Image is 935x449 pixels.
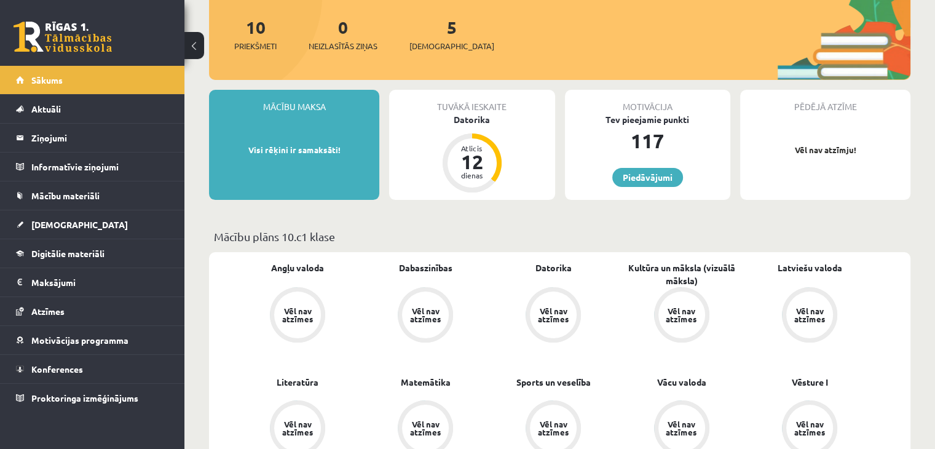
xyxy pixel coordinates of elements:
[31,153,169,181] legend: Informatīvie ziņojumi
[565,113,730,126] div: Tev pieejamie punkti
[271,261,324,274] a: Angļu valoda
[16,95,169,123] a: Aktuāli
[389,113,554,194] a: Datorika Atlicis 12 dienas
[14,22,112,52] a: Rīgas 1. Tālmācības vidusskola
[454,172,491,179] div: dienas
[215,144,373,156] p: Visi rēķini ir samaksāti!
[565,90,730,113] div: Motivācija
[31,364,83,375] span: Konferences
[31,392,138,403] span: Proktoringa izmēģinājums
[16,384,169,412] a: Proktoringa izmēģinājums
[792,420,827,436] div: Vēl nav atzīmes
[214,228,905,245] p: Mācību plāns 10.c1 klase
[791,376,827,389] a: Vēsture I
[665,420,699,436] div: Vēl nav atzīmes
[565,126,730,156] div: 117
[309,40,377,52] span: Neizlasītās ziņas
[31,124,169,152] legend: Ziņojumi
[454,152,491,172] div: 12
[309,16,377,52] a: 0Neizlasītās ziņas
[792,307,827,323] div: Vēl nav atzīmes
[234,16,277,52] a: 10Priekšmeti
[489,287,617,345] a: Vēl nav atzīmes
[408,307,443,323] div: Vēl nav atzīmes
[31,335,128,346] span: Motivācijas programma
[536,420,570,436] div: Vēl nav atzīmes
[277,376,318,389] a: Literatūra
[16,124,169,152] a: Ziņojumi
[16,297,169,325] a: Atzīmes
[740,90,910,113] div: Pēdējā atzīme
[31,248,105,259] span: Digitālie materiāli
[618,287,746,345] a: Vēl nav atzīmes
[31,219,128,230] span: [DEMOGRAPHIC_DATA]
[234,40,277,52] span: Priekšmeti
[409,16,494,52] a: 5[DEMOGRAPHIC_DATA]
[536,307,570,323] div: Vēl nav atzīmes
[16,268,169,296] a: Maksājumi
[234,287,361,345] a: Vēl nav atzīmes
[746,287,874,345] a: Vēl nav atzīmes
[16,66,169,94] a: Sākums
[401,376,451,389] a: Matemātika
[16,326,169,354] a: Motivācijas programma
[31,103,61,114] span: Aktuāli
[16,210,169,239] a: [DEMOGRAPHIC_DATA]
[408,420,443,436] div: Vēl nav atzīmes
[31,74,63,85] span: Sākums
[657,376,706,389] a: Vācu valoda
[389,90,554,113] div: Tuvākā ieskaite
[361,287,489,345] a: Vēl nav atzīmes
[535,261,572,274] a: Datorika
[612,168,683,187] a: Piedāvājumi
[280,420,315,436] div: Vēl nav atzīmes
[665,307,699,323] div: Vēl nav atzīmes
[409,40,494,52] span: [DEMOGRAPHIC_DATA]
[746,144,904,156] p: Vēl nav atzīmju!
[31,190,100,201] span: Mācību materiāli
[31,268,169,296] legend: Maksājumi
[389,113,554,126] div: Datorika
[516,376,591,389] a: Sports un veselība
[454,145,491,152] div: Atlicis
[16,239,169,268] a: Digitālie materiāli
[31,306,65,317] span: Atzīmes
[16,153,169,181] a: Informatīvie ziņojumi
[16,181,169,210] a: Mācību materiāli
[618,261,746,287] a: Kultūra un māksla (vizuālā māksla)
[777,261,842,274] a: Latviešu valoda
[16,355,169,383] a: Konferences
[399,261,452,274] a: Dabaszinības
[280,307,315,323] div: Vēl nav atzīmes
[209,90,379,113] div: Mācību maksa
